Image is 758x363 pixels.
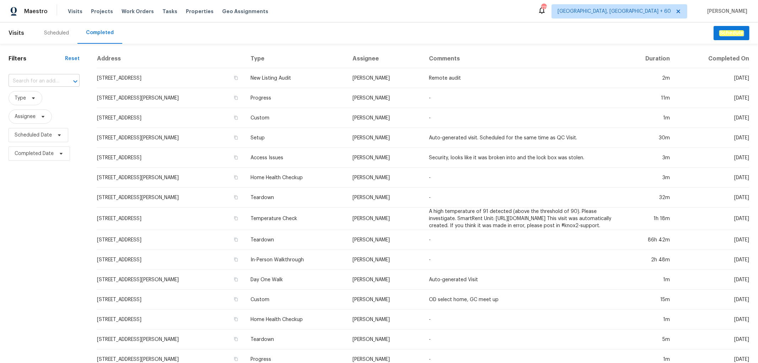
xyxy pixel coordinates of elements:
[97,290,245,310] td: [STREET_ADDRESS]
[186,8,214,15] span: Properties
[245,310,346,330] td: Home Health Checkup
[347,188,424,208] td: [PERSON_NAME]
[245,188,346,208] td: Teardown
[423,250,619,270] td: -
[233,134,239,141] button: Copy Address
[15,150,54,157] span: Completed Date
[676,128,749,148] td: [DATE]
[97,148,245,168] td: [STREET_ADDRESS]
[704,8,747,15] span: [PERSON_NAME]
[347,330,424,349] td: [PERSON_NAME]
[233,236,239,243] button: Copy Address
[97,49,245,68] th: Address
[676,310,749,330] td: [DATE]
[245,88,346,108] td: Progress
[245,330,346,349] td: Teardown
[24,8,48,15] span: Maestro
[423,128,619,148] td: Auto-generated visit. Scheduled for the same time as QC Visit.
[619,330,676,349] td: 5m
[676,188,749,208] td: [DATE]
[423,310,619,330] td: -
[233,215,239,221] button: Copy Address
[15,113,36,120] span: Assignee
[619,68,676,88] td: 2m
[423,188,619,208] td: -
[245,168,346,188] td: Home Health Checkup
[65,55,80,62] div: Reset
[676,49,749,68] th: Completed On
[423,330,619,349] td: -
[233,276,239,283] button: Copy Address
[347,128,424,148] td: [PERSON_NAME]
[619,168,676,188] td: 3m
[233,95,239,101] button: Copy Address
[233,356,239,362] button: Copy Address
[68,8,82,15] span: Visits
[233,75,239,81] button: Copy Address
[97,310,245,330] td: [STREET_ADDRESS]
[245,68,346,88] td: New Listing Audit
[347,230,424,250] td: [PERSON_NAME]
[676,250,749,270] td: [DATE]
[423,49,619,68] th: Comments
[423,168,619,188] td: -
[676,88,749,108] td: [DATE]
[719,30,744,36] em: Schedule
[347,208,424,230] td: [PERSON_NAME]
[676,290,749,310] td: [DATE]
[347,108,424,128] td: [PERSON_NAME]
[558,8,671,15] span: [GEOGRAPHIC_DATA], [GEOGRAPHIC_DATA] + 60
[233,316,239,322] button: Copy Address
[97,108,245,128] td: [STREET_ADDRESS]
[619,188,676,208] td: 32m
[97,88,245,108] td: [STREET_ADDRESS][PERSON_NAME]
[423,230,619,250] td: -
[9,76,60,87] input: Search for an address...
[541,4,546,11] div: 779
[619,270,676,290] td: 1m
[233,256,239,263] button: Copy Address
[233,114,239,121] button: Copy Address
[233,154,239,161] button: Copy Address
[714,26,749,41] button: Schedule
[347,168,424,188] td: [PERSON_NAME]
[619,310,676,330] td: 1m
[619,148,676,168] td: 3m
[245,270,346,290] td: Day One Walk
[619,108,676,128] td: 1m
[676,108,749,128] td: [DATE]
[70,76,80,86] button: Open
[245,148,346,168] td: Access Issues
[233,336,239,342] button: Copy Address
[676,208,749,230] td: [DATE]
[347,88,424,108] td: [PERSON_NAME]
[423,88,619,108] td: -
[15,95,26,102] span: Type
[122,8,154,15] span: Work Orders
[619,290,676,310] td: 15m
[222,8,268,15] span: Geo Assignments
[97,270,245,290] td: [STREET_ADDRESS][PERSON_NAME]
[423,108,619,128] td: -
[676,330,749,349] td: [DATE]
[162,9,177,14] span: Tasks
[15,132,52,139] span: Scheduled Date
[245,208,346,230] td: Temperature Check
[423,148,619,168] td: Security, looks like it was broken into and the lock box was stolen.
[347,148,424,168] td: [PERSON_NAME]
[619,230,676,250] td: 86h 42m
[347,68,424,88] td: [PERSON_NAME]
[233,296,239,303] button: Copy Address
[97,330,245,349] td: [STREET_ADDRESS][PERSON_NAME]
[676,148,749,168] td: [DATE]
[245,49,346,68] th: Type
[97,128,245,148] td: [STREET_ADDRESS][PERSON_NAME]
[245,128,346,148] td: Setup
[97,250,245,270] td: [STREET_ADDRESS]
[91,8,113,15] span: Projects
[9,25,24,41] span: Visits
[676,68,749,88] td: [DATE]
[676,230,749,250] td: [DATE]
[423,68,619,88] td: Remote audit
[347,270,424,290] td: [PERSON_NAME]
